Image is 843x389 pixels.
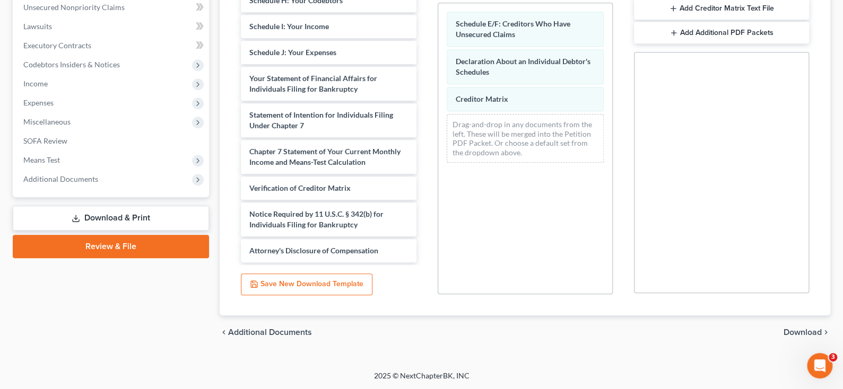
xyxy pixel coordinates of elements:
[23,79,48,88] span: Income
[13,235,209,258] a: Review & File
[23,41,91,50] span: Executory Contracts
[456,19,570,39] span: Schedule E/F: Creditors Who Have Unsecured Claims
[249,183,351,192] span: Verification of Creditor Matrix
[249,74,377,93] span: Your Statement of Financial Affairs for Individuals Filing for Bankruptcy
[241,273,372,296] button: Save New Download Template
[249,246,378,255] span: Attorney's Disclosure of Compensation
[23,98,54,107] span: Expenses
[447,114,604,163] div: Drag-and-drop in any documents from the left. These will be merged into the Petition PDF Packet. ...
[456,94,508,103] span: Creditor Matrix
[456,57,590,76] span: Declaration About an Individual Debtor's Schedules
[822,328,830,337] i: chevron_right
[23,136,67,145] span: SOFA Review
[249,22,329,31] span: Schedule I: Your Income
[784,328,822,337] span: Download
[784,328,830,337] button: Download chevron_right
[249,209,384,229] span: Notice Required by 11 U.S.C. § 342(b) for Individuals Filing for Bankruptcy
[829,353,837,361] span: 3
[23,3,125,12] span: Unsecured Nonpriority Claims
[15,17,209,36] a: Lawsuits
[13,206,209,231] a: Download & Print
[249,147,401,166] span: Chapter 7 Statement of Your Current Monthly Income and Means-Test Calculation
[23,60,120,69] span: Codebtors Insiders & Notices
[23,155,60,164] span: Means Test
[23,117,71,126] span: Miscellaneous
[807,353,832,378] iframe: Intercom live chat
[249,110,393,130] span: Statement of Intention for Individuals Filing Under Chapter 7
[249,48,336,57] span: Schedule J: Your Expenses
[15,131,209,151] a: SOFA Review
[15,36,209,55] a: Executory Contracts
[220,328,312,337] a: chevron_left Additional Documents
[228,328,312,337] span: Additional Documents
[23,174,98,183] span: Additional Documents
[634,22,809,44] button: Add Additional PDF Packets
[220,328,228,337] i: chevron_left
[23,22,52,31] span: Lawsuits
